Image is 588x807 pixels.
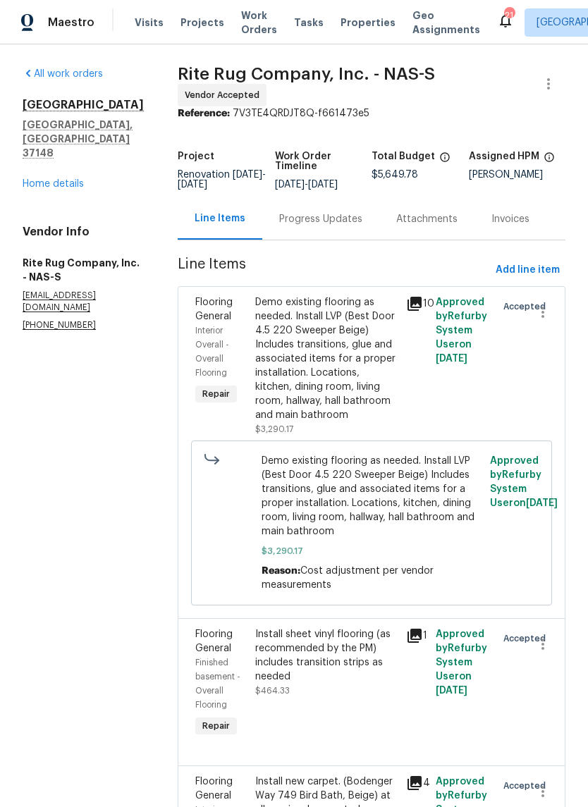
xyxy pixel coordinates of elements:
[526,498,558,508] span: [DATE]
[197,719,235,733] span: Repair
[23,225,144,239] h4: Vendor Info
[372,152,435,161] h5: Total Budget
[275,180,305,190] span: [DATE]
[48,16,94,30] span: Maestro
[308,180,338,190] span: [DATE]
[503,300,551,314] span: Accepted
[490,257,565,283] button: Add line item
[195,658,240,709] span: Finished basement - Overall Flooring
[469,170,566,180] div: [PERSON_NAME]
[436,297,487,364] span: Approved by Refurby System User on
[178,170,266,190] span: -
[436,629,487,696] span: Approved by Refurby System User on
[195,777,233,801] span: Flooring General
[197,387,235,401] span: Repair
[496,261,560,279] span: Add line item
[262,544,482,558] span: $3,290.17
[341,16,396,30] span: Properties
[275,180,338,190] span: -
[406,295,428,312] div: 10
[412,8,480,37] span: Geo Assignments
[406,775,428,791] div: 4
[490,456,558,508] span: Approved by Refurby System User on
[178,109,230,118] b: Reference:
[544,152,555,170] span: The hpm assigned to this work order.
[436,686,467,696] span: [DATE]
[491,212,529,226] div: Invoices
[436,354,467,364] span: [DATE]
[279,212,362,226] div: Progress Updates
[178,257,490,283] span: Line Items
[503,779,551,793] span: Accepted
[178,106,565,121] div: 7V3TE4QRDJT8Q-f661473e5
[275,152,372,171] h5: Work Order Timeline
[178,170,266,190] span: Renovation
[469,152,539,161] h5: Assigned HPM
[262,566,300,576] span: Reason:
[185,88,265,102] span: Vendor Accepted
[233,170,262,180] span: [DATE]
[195,326,229,377] span: Interior Overall - Overall Flooring
[255,295,397,422] div: Demo existing flooring as needed. Install LVP (Best Door 4.5 220 Sweeper Beige) Includes transiti...
[396,212,458,226] div: Attachments
[504,8,514,23] div: 21
[23,256,144,284] h5: Rite Rug Company, Inc. - NAS-S
[180,16,224,30] span: Projects
[406,627,428,644] div: 1
[503,632,551,646] span: Accepted
[195,211,245,226] div: Line Items
[178,66,435,82] span: Rite Rug Company, Inc. - NAS-S
[195,629,233,653] span: Flooring General
[178,152,214,161] h5: Project
[294,18,324,27] span: Tasks
[372,170,418,180] span: $5,649.78
[241,8,277,37] span: Work Orders
[262,454,482,538] span: Demo existing flooring as needed. Install LVP (Best Door 4.5 220 Sweeper Beige) Includes transiti...
[262,566,434,590] span: Cost adjustment per vendor measurements
[23,179,84,189] a: Home details
[23,69,103,79] a: All work orders
[439,152,451,170] span: The total cost of line items that have been proposed by Opendoor. This sum includes line items th...
[255,425,293,433] span: $3,290.17
[255,627,397,684] div: Install sheet vinyl flooring (as recommended by the PM) includes transition strips as needed
[255,686,290,695] span: $464.33
[135,16,164,30] span: Visits
[178,180,207,190] span: [DATE]
[195,297,233,321] span: Flooring General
